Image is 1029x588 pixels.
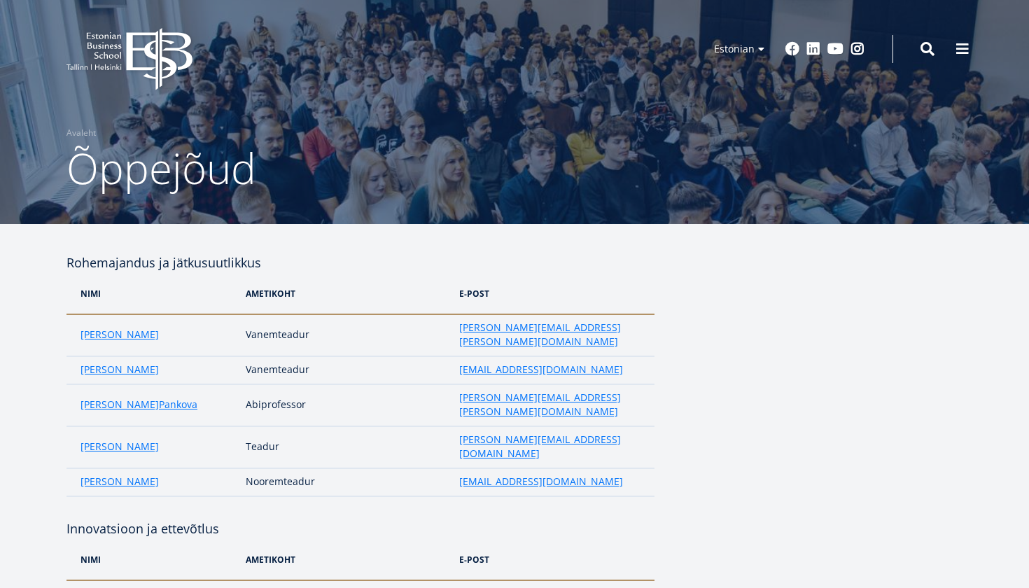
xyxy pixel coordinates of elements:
[66,126,96,140] a: Avaleht
[452,273,654,314] th: e-post
[80,328,159,342] a: [PERSON_NAME]
[827,42,843,56] a: Youtube
[850,42,864,56] a: Instagram
[239,468,452,496] td: Nooremteadur
[239,539,452,580] th: Ametikoht
[80,440,159,454] a: [PERSON_NAME]
[66,252,654,273] h4: Rohemajandus ja jätkusuutlikkus
[80,475,159,489] a: [PERSON_NAME]
[459,391,640,419] a: [PERSON_NAME][EMAIL_ADDRESS][PERSON_NAME][DOMAIN_NAME]
[806,42,820,56] a: Linkedin
[459,321,640,349] a: [PERSON_NAME][EMAIL_ADDRESS][PERSON_NAME][DOMAIN_NAME]
[459,363,623,377] a: [EMAIL_ADDRESS][DOMAIN_NAME]
[452,539,654,580] th: e-post
[66,539,239,580] th: NIMi
[239,314,452,356] td: Vanemteadur
[80,363,159,377] a: [PERSON_NAME]
[239,356,452,384] td: Vanemteadur
[239,273,452,314] th: Ametikoht
[459,433,640,461] a: [PERSON_NAME][EMAIL_ADDRESS][DOMAIN_NAME]
[66,139,256,197] span: Õppejõud
[66,273,239,314] th: NIMi
[239,426,452,468] td: Teadur
[239,384,452,426] td: Abiprofessor
[459,475,623,489] a: [EMAIL_ADDRESS][DOMAIN_NAME]
[785,42,799,56] a: Facebook
[66,518,654,539] h4: Innovatsioon ja ettevõtlus
[159,398,197,412] a: Pankova
[80,398,159,412] a: [PERSON_NAME]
